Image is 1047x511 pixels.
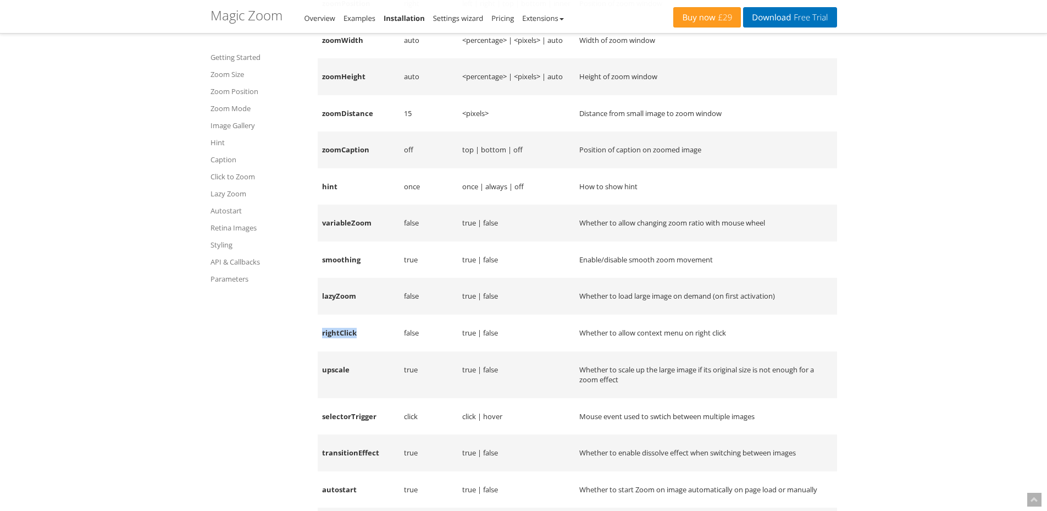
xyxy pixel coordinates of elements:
a: Click to Zoom [210,170,304,183]
td: true | false [458,241,575,278]
a: Examples [344,13,375,23]
td: Whether to enable dissolve effect when switching between images [575,435,837,471]
a: Zoom Size [210,68,304,81]
td: Whether to load large image on demand (on first activation) [575,278,837,315]
a: Hint [210,136,304,149]
td: Position of caption on zoomed image [575,131,837,168]
td: autostart [318,471,400,508]
a: Overview [304,13,335,23]
td: Enable/disable smooth zoom movement [575,241,837,278]
td: lazyZoom [318,278,400,315]
td: Height of zoom window [575,58,837,95]
td: hint [318,168,400,205]
td: zoomCaption [318,131,400,168]
td: smoothing [318,241,400,278]
td: once | always | off [458,168,575,205]
td: true [400,351,458,398]
td: Whether to start Zoom on image automatically on page load or manually [575,471,837,508]
td: false [400,278,458,315]
td: transitionEffect [318,435,400,471]
td: <percentage> | <pixels> | auto [458,22,575,59]
td: Mouse event used to swtich between multiple images [575,398,837,435]
td: <percentage> | <pixels> | auto [458,58,575,95]
td: false [400,205,458,241]
td: auto [400,22,458,59]
a: Extensions [522,13,563,23]
td: true [400,435,458,471]
a: API & Callbacks [210,255,304,268]
td: click [400,398,458,435]
a: Installation [384,13,425,23]
td: selectorTrigger [318,398,400,435]
a: Lazy Zoom [210,187,304,200]
a: Pricing [491,13,514,23]
a: Parameters [210,272,304,285]
td: auto [400,58,458,95]
a: Caption [210,153,304,166]
a: Image Gallery [210,119,304,132]
td: zoomHeight [318,58,400,95]
td: true | false [458,435,575,471]
td: How to show hint [575,168,837,205]
td: top | bottom | off [458,131,575,168]
td: off [400,131,458,168]
td: true | false [458,471,575,508]
td: Distance from small image to zoom window [575,95,837,132]
a: Zoom Mode [210,102,304,115]
a: DownloadFree Trial [743,7,837,28]
td: Width of zoom window [575,22,837,59]
td: Whether to allow changing zoom ratio with mouse wheel [575,205,837,241]
td: true | false [458,205,575,241]
td: 15 [400,95,458,132]
h1: Magic Zoom [210,8,282,23]
a: Retina Images [210,221,304,234]
td: Whether to allow context menu on right click [575,315,837,351]
td: click | hover [458,398,575,435]
td: true | false [458,315,575,351]
td: true [400,241,458,278]
a: Zoom Position [210,85,304,98]
a: Styling [210,238,304,251]
a: Settings wizard [433,13,484,23]
a: Autostart [210,204,304,217]
a: Getting Started [210,51,304,64]
td: Whether to scale up the large image if its original size is not enough for a zoom effect [575,351,837,398]
td: once [400,168,458,205]
td: zoomDistance [318,95,400,132]
td: <pixels> [458,95,575,132]
td: variableZoom [318,205,400,241]
td: false [400,315,458,351]
a: Buy now£29 [673,7,741,28]
span: Free Trial [791,13,828,22]
td: true | false [458,278,575,315]
span: £29 [716,13,733,22]
td: upscale [318,351,400,398]
td: zoomWidth [318,22,400,59]
td: rightClick [318,315,400,351]
td: true [400,471,458,508]
td: true | false [458,351,575,398]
